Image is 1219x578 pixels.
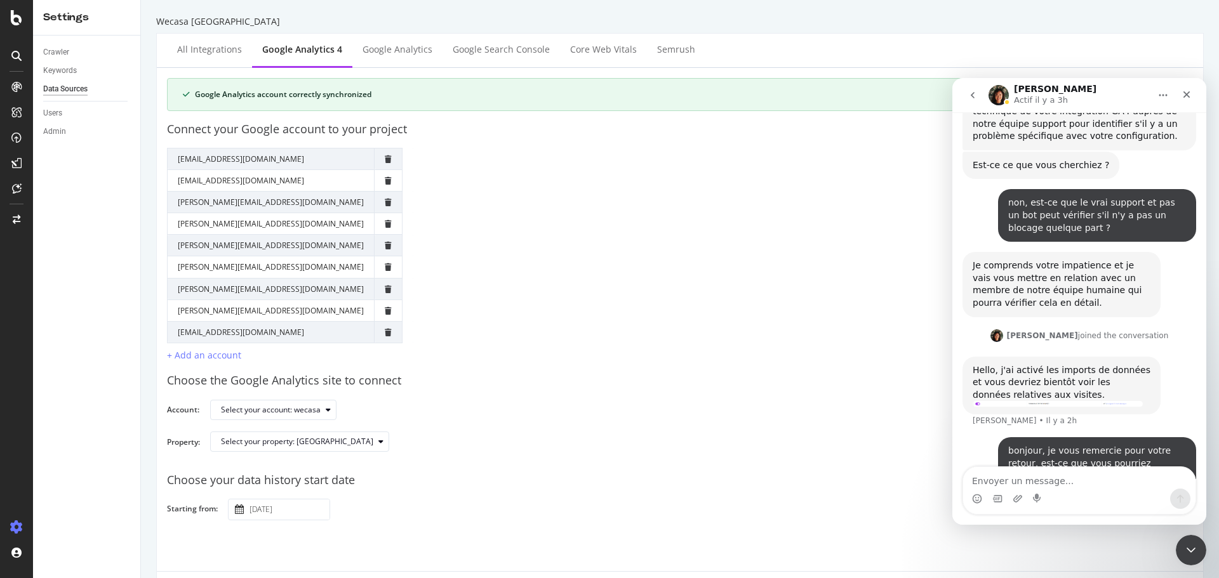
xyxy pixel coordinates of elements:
[167,472,1193,489] div: Choose your data history start date
[221,438,373,445] div: Select your property: [GEOGRAPHIC_DATA]
[43,107,62,120] div: Users
[43,10,130,25] div: Settings
[168,256,375,278] td: [PERSON_NAME][EMAIL_ADDRESS][DOMAIN_NAME]
[385,263,392,271] div: trash
[156,15,1204,28] div: Wecasa [GEOGRAPHIC_DATA]
[43,107,131,120] a: Users
[168,278,375,299] td: [PERSON_NAME][EMAIL_ADDRESS][DOMAIN_NAME]
[168,299,375,321] td: [PERSON_NAME][EMAIL_ADDRESS][DOMAIN_NAME]
[1176,535,1206,565] iframe: Intercom live chat
[43,125,131,138] a: Admin
[43,64,77,77] div: Keywords
[167,348,241,362] button: + Add an account
[167,437,200,459] label: Property:
[657,43,695,56] div: Semrush
[167,372,1193,389] div: Choose the Google Analytics site to connect
[168,191,375,213] td: [PERSON_NAME][EMAIL_ADDRESS][DOMAIN_NAME]
[385,307,392,315] div: trash
[167,503,218,517] label: Starting from:
[247,499,330,520] input: Select a date
[385,155,392,163] div: trash
[221,406,321,414] div: Select your account: wecasa
[43,46,131,59] a: Crawler
[43,82,88,96] div: Data Sources
[168,321,375,343] td: [EMAIL_ADDRESS][DOMAIN_NAME]
[167,349,241,361] div: + Add an account
[385,286,392,293] div: trash
[385,199,392,206] div: trash
[385,177,392,185] div: trash
[453,43,550,56] div: Google Search Console
[167,404,200,418] label: Account:
[167,121,1193,138] div: Connect your Google account to your project
[168,148,375,169] td: [EMAIL_ADDRESS][DOMAIN_NAME]
[195,89,1177,100] div: Google Analytics account correctly synchronized
[385,329,392,336] div: trash
[168,169,375,191] td: [EMAIL_ADDRESS][DOMAIN_NAME]
[570,43,637,56] div: Core Web Vitals
[210,400,336,420] button: Select your account: wecasa
[363,43,432,56] div: Google Analytics
[43,46,69,59] div: Crawler
[43,125,66,138] div: Admin
[262,43,342,56] div: Google Analytics 4
[210,431,389,452] button: Select your property: [GEOGRAPHIC_DATA]
[43,64,131,77] a: Keywords
[385,242,392,249] div: trash
[168,213,375,235] td: [PERSON_NAME][EMAIL_ADDRESS][DOMAIN_NAME]
[43,82,131,96] a: Data Sources
[177,43,242,56] div: All integrations
[168,235,375,256] td: [PERSON_NAME][EMAIL_ADDRESS][DOMAIN_NAME]
[167,78,1193,111] div: success banner
[952,78,1206,525] iframe: Intercom live chat
[385,220,392,228] div: trash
